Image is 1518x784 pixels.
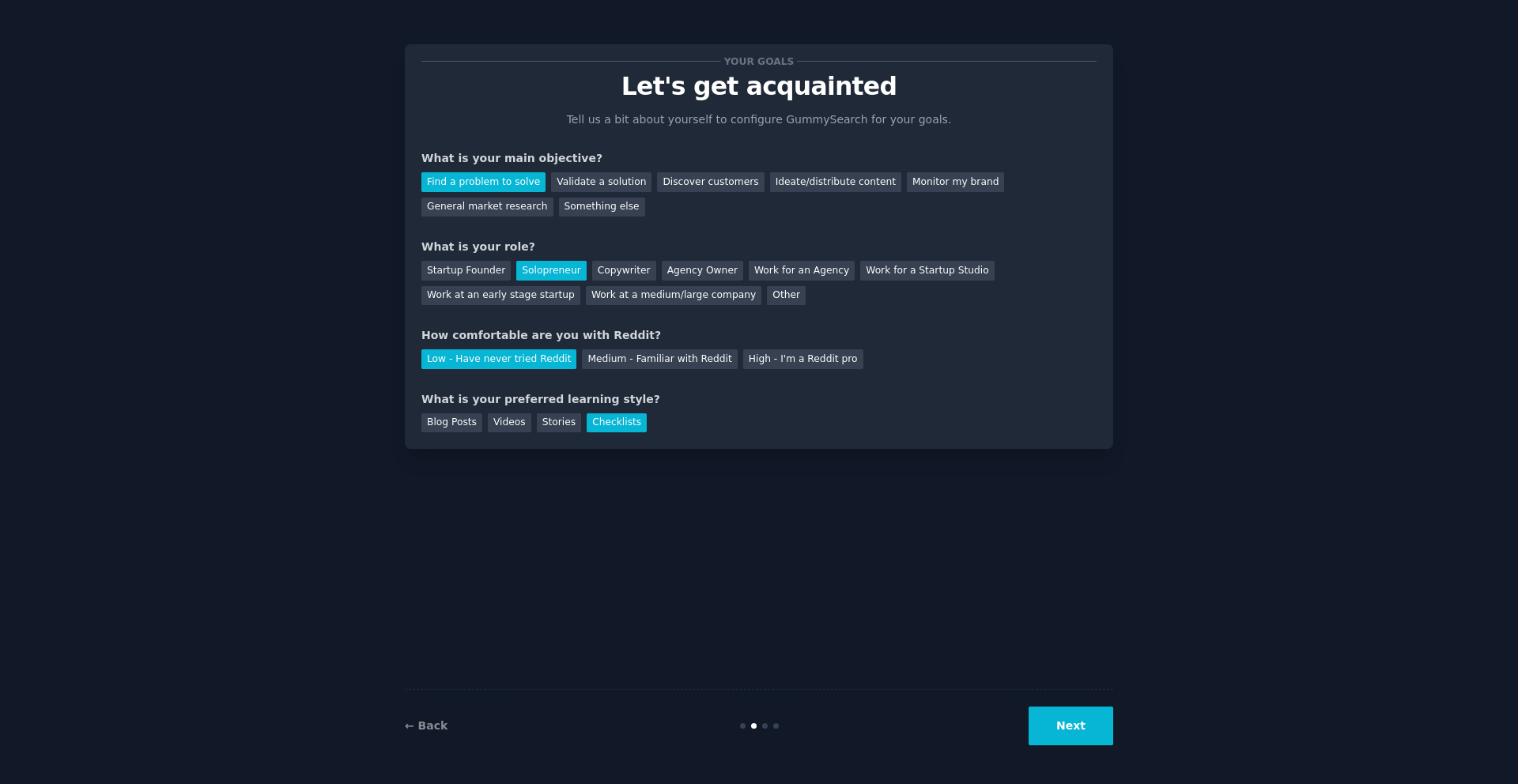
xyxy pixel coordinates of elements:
div: Startup Founder [421,261,511,281]
p: Let's get acquainted [421,73,1097,100]
p: Tell us a bit about yourself to configure GummySearch for your goals. [560,111,958,128]
div: Validate a solution [551,172,651,192]
div: Solopreneur [516,261,586,281]
div: Work at a medium/large company [586,286,761,306]
div: Agency Owner [662,261,743,281]
div: Medium - Familiar with Reddit [582,349,737,369]
div: What is your preferred learning style? [421,391,1097,408]
div: Ideate/distribute content [770,172,901,192]
div: Blog Posts [421,413,482,433]
div: General market research [421,198,553,217]
a: ← Back [405,719,447,732]
div: Monitor my brand [907,172,1004,192]
div: Work for an Agency [749,261,855,281]
div: High - I'm a Reddit pro [743,349,863,369]
div: Low - Have never tried Reddit [421,349,576,369]
button: Next [1029,707,1113,745]
div: Work for a Startup Studio [860,261,994,281]
div: How comfortable are you with Reddit? [421,327,1097,344]
div: Work at an early stage startup [421,286,580,306]
div: Discover customers [657,172,764,192]
div: Find a problem to solve [421,172,546,192]
div: Copywriter [592,261,656,281]
div: Something else [559,198,645,217]
div: What is your role? [421,239,1097,255]
div: What is your main objective? [421,150,1097,167]
div: Stories [537,413,581,433]
div: Other [767,286,806,306]
span: Your goals [721,53,797,70]
div: Checklists [587,413,647,433]
div: Videos [488,413,531,433]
